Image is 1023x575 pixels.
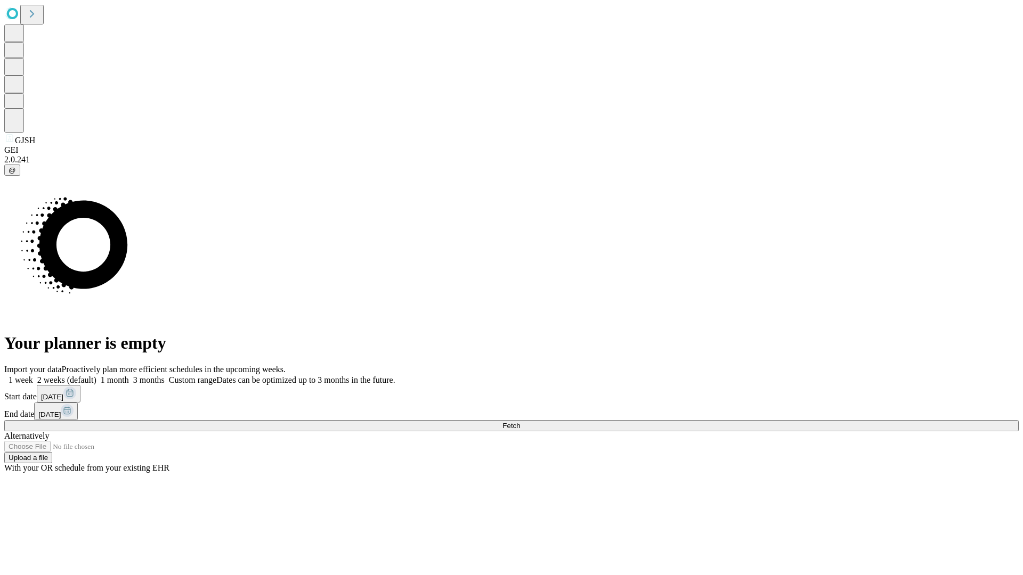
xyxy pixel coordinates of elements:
span: 1 month [101,375,129,384]
span: With your OR schedule from your existing EHR [4,463,169,472]
button: Fetch [4,420,1019,431]
span: Custom range [169,375,216,384]
span: 1 week [9,375,33,384]
span: Import your data [4,365,62,374]
span: @ [9,166,16,174]
button: Upload a file [4,452,52,463]
div: Start date [4,385,1019,402]
span: Fetch [502,422,520,430]
div: End date [4,402,1019,420]
span: GJSH [15,136,35,145]
div: GEI [4,145,1019,155]
div: 2.0.241 [4,155,1019,165]
span: Proactively plan more efficient schedules in the upcoming weeks. [62,365,286,374]
h1: Your planner is empty [4,333,1019,353]
button: [DATE] [37,385,80,402]
button: [DATE] [34,402,78,420]
span: 3 months [133,375,165,384]
span: [DATE] [38,410,61,418]
span: [DATE] [41,393,63,401]
span: 2 weeks (default) [37,375,96,384]
button: @ [4,165,20,176]
span: Dates can be optimized up to 3 months in the future. [216,375,395,384]
span: Alternatively [4,431,49,440]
